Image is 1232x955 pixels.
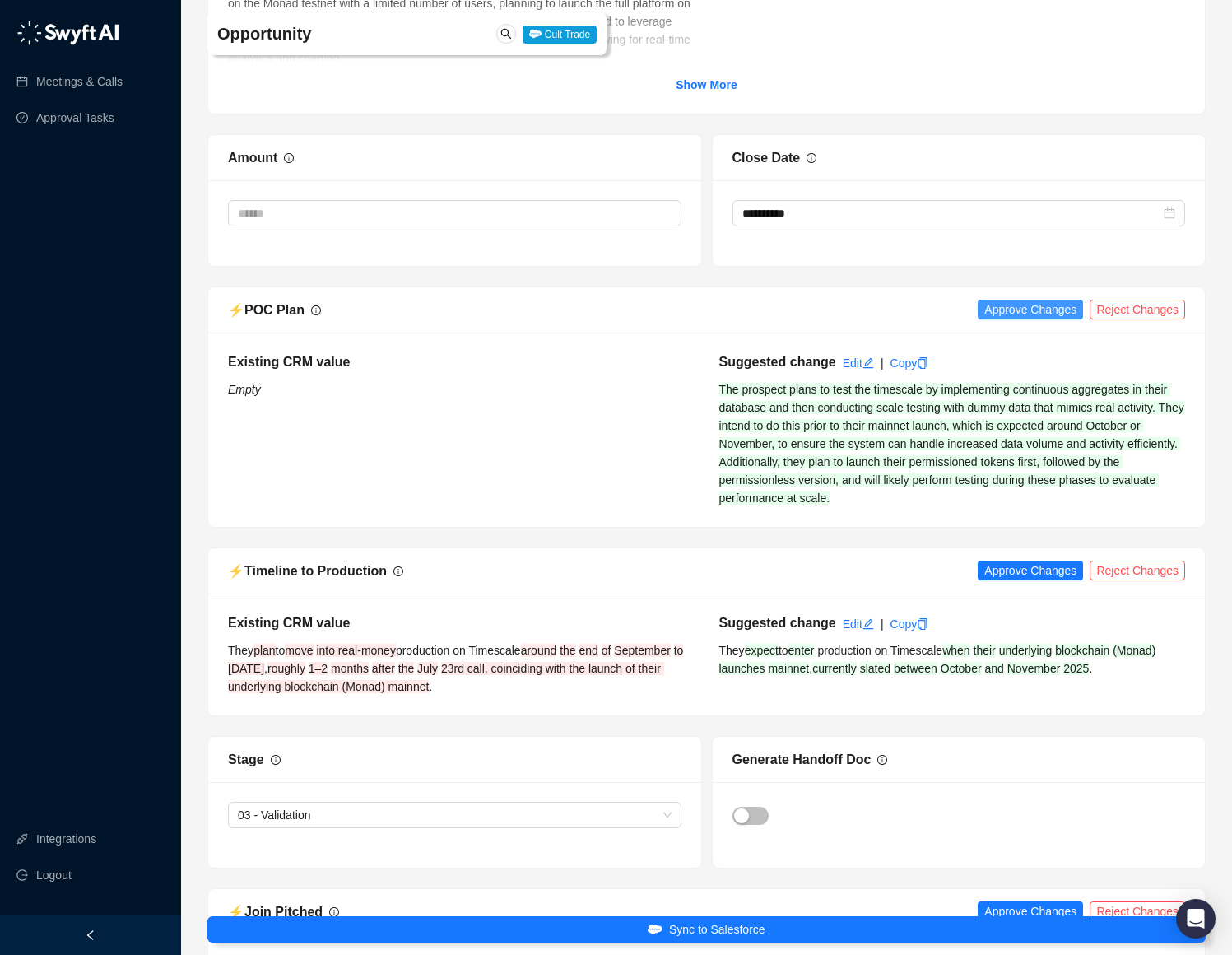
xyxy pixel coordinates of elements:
[523,26,597,44] span: Cult Trade
[817,644,942,657] span: production on Timescale
[1089,662,1092,675] span: .
[674,644,684,657] span: to
[398,662,414,675] span: the
[1113,644,1155,657] span: (Monad)
[228,564,387,578] span: ⚡️ Timeline to Production
[894,662,937,675] span: between
[267,662,305,675] span: roughly
[228,644,253,657] span: They
[276,644,286,657] span: to
[732,807,769,825] button: Generate Handoff Doc
[16,869,28,881] span: logout
[560,644,575,657] span: the
[676,78,737,91] strong: Show More
[974,644,996,657] span: their
[984,561,1076,580] span: Approve Changes
[719,613,836,633] h5: Suggested change
[877,755,887,765] span: info-circle
[329,907,339,917] span: info-circle
[396,644,521,657] span: production on Timescale
[36,822,96,855] a: Integrations
[311,305,321,315] span: info-circle
[1007,662,1061,675] span: November
[984,300,1076,319] span: Approve Changes
[978,561,1083,580] button: Approve Changes
[85,929,96,941] span: left
[284,153,294,163] span: info-circle
[719,662,765,675] span: launches
[1176,899,1216,939] div: Open Intercom Messenger
[228,905,323,919] span: ⚡️ Join Pitched
[732,147,801,168] div: Close Date
[862,357,874,369] span: edit
[807,153,816,163] span: info-circle
[36,65,123,98] a: Meetings & Calls
[843,617,874,631] a: Edit
[228,147,277,168] div: Amount
[742,204,1161,222] input: Close Date
[36,101,114,134] a: Approval Tasks
[985,662,1004,675] span: and
[372,662,395,675] span: after
[745,644,779,657] span: expect
[228,383,261,396] i: Empty
[917,618,928,630] span: copy
[228,613,695,633] h5: Existing CRM value
[890,617,929,631] a: Copy
[1090,561,1185,580] button: Reject Changes
[429,680,432,693] span: .
[207,916,1206,943] button: Sync to Salesforce
[1096,561,1179,580] span: Reject Changes
[36,859,72,892] span: Logout
[579,644,598,657] span: end
[942,644,969,657] span: when
[271,755,281,765] span: info-circle
[978,901,1083,921] button: Approve Changes
[217,22,434,45] h4: Opportunity
[812,662,857,675] span: currently
[1096,300,1179,319] span: Reject Changes
[732,749,872,770] div: Generate Handoff Doc
[521,644,557,657] span: around
[719,644,745,657] span: They
[941,662,982,675] span: October
[417,662,438,675] span: July
[331,662,369,675] span: months
[1055,644,1109,657] span: blockchain
[602,644,611,657] span: of
[999,644,1053,657] span: underlying
[843,356,874,370] a: Edit
[316,644,396,657] span: into real-money
[881,354,884,372] div: |
[1096,902,1179,920] span: Reject Changes
[788,644,815,657] span: enter
[890,356,929,370] a: Copy
[1090,300,1185,319] button: Reject Changes
[881,615,884,633] div: |
[228,662,264,675] span: [DATE]
[228,662,664,693] span: 23rd call, coinciding with the launch of their underlying blockchain (Monad) mainnet
[1063,662,1089,675] span: 2025
[719,383,1188,505] span: The prospect plans to test the timescale by implementing continuous aggregates in their database ...
[862,618,874,630] span: edit
[523,27,597,40] a: Cult Trade
[809,662,812,675] span: ,
[285,644,313,657] span: move
[614,644,670,657] span: September
[779,644,788,657] span: to
[669,920,765,939] span: Sync to Salesforce
[309,662,328,675] span: 1–2
[1090,901,1185,921] button: Reject Changes
[768,662,809,675] span: mainnet
[238,803,672,827] span: 03 - Validation
[228,749,264,770] div: Stage
[253,644,275,657] span: plan
[229,201,681,226] input: Amount
[500,28,512,40] span: search
[978,300,1083,319] button: Approve Changes
[917,357,928,369] span: copy
[16,21,119,45] img: logo-05li4sbe.png
[984,902,1076,920] span: Approve Changes
[228,303,305,317] span: ⚡️ POC Plan
[228,352,695,372] h5: Existing CRM value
